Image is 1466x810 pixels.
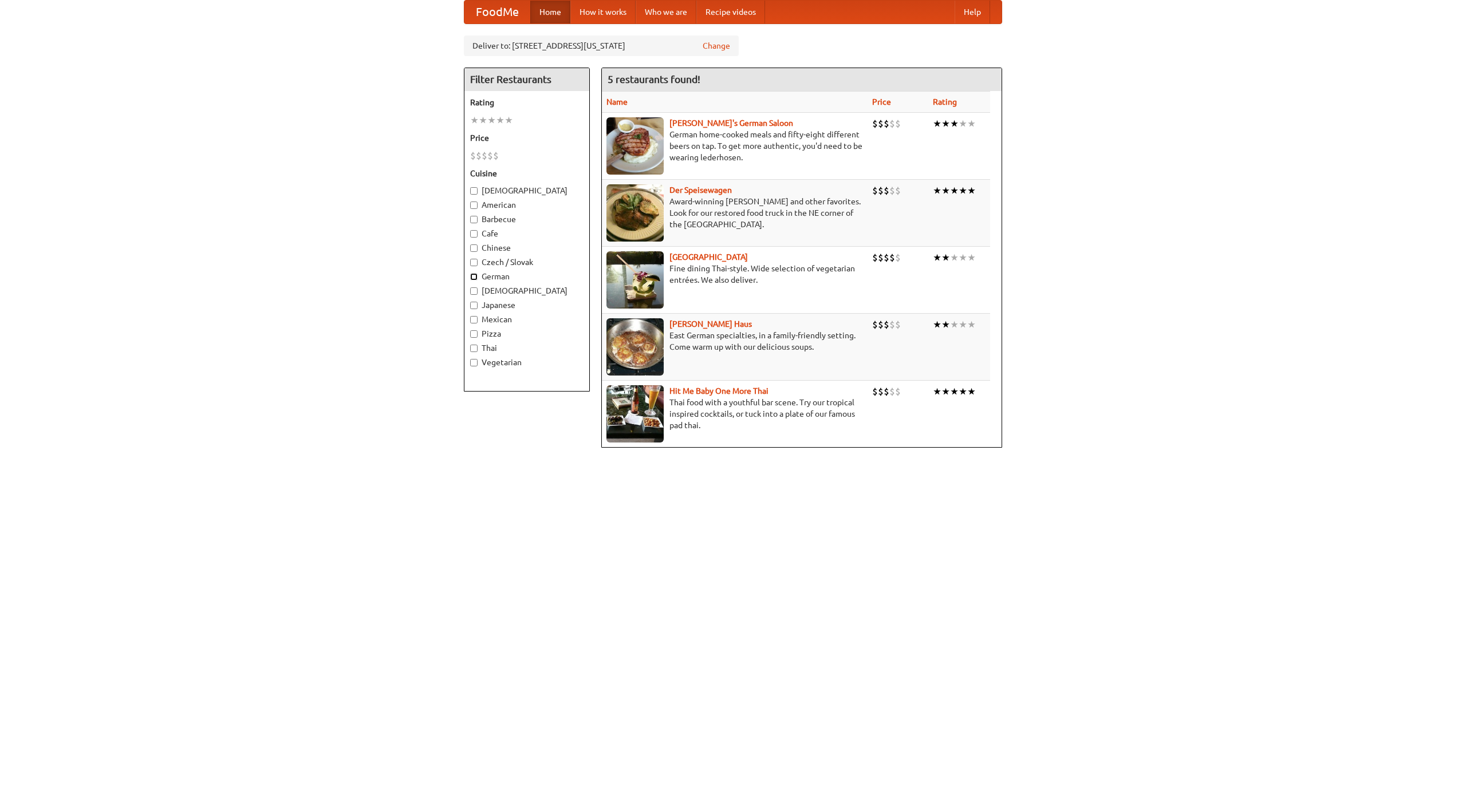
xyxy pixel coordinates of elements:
li: ★ [470,114,479,127]
li: ★ [933,184,941,197]
li: $ [493,149,499,162]
p: East German specialties, in a family-friendly setting. Come warm up with our delicious soups. [606,330,863,353]
img: babythai.jpg [606,385,664,442]
li: $ [895,385,901,398]
li: $ [884,251,889,264]
li: ★ [941,117,950,130]
li: ★ [950,117,959,130]
a: Home [530,1,570,23]
li: $ [872,184,878,197]
h4: Filter Restaurants [464,68,589,91]
h5: Rating [470,97,584,108]
a: [GEOGRAPHIC_DATA] [669,252,748,262]
li: ★ [967,318,976,331]
li: $ [872,385,878,398]
li: ★ [479,114,487,127]
li: ★ [933,385,941,398]
li: ★ [941,184,950,197]
li: $ [884,318,889,331]
li: $ [878,385,884,398]
li: $ [878,251,884,264]
label: Thai [470,342,584,354]
li: ★ [496,114,505,127]
li: $ [487,149,493,162]
li: ★ [959,117,967,130]
a: How it works [570,1,636,23]
li: $ [895,117,901,130]
li: ★ [933,251,941,264]
p: German home-cooked meals and fifty-eight different beers on tap. To get more authentic, you'd nee... [606,129,863,163]
img: esthers.jpg [606,117,664,175]
li: $ [889,385,895,398]
li: ★ [950,385,959,398]
li: ★ [933,117,941,130]
input: American [470,201,478,209]
li: ★ [941,385,950,398]
a: [PERSON_NAME] Haus [669,319,752,329]
li: $ [470,149,476,162]
a: Name [606,97,628,106]
li: $ [895,251,901,264]
li: $ [895,318,901,331]
a: Who we are [636,1,696,23]
a: Der Speisewagen [669,185,732,195]
label: Mexican [470,314,584,325]
a: [PERSON_NAME]'s German Saloon [669,118,793,128]
li: ★ [967,117,976,130]
label: American [470,199,584,211]
li: $ [884,117,889,130]
li: ★ [959,184,967,197]
a: Rating [933,97,957,106]
input: Czech / Slovak [470,259,478,266]
li: $ [878,318,884,331]
input: [DEMOGRAPHIC_DATA] [470,287,478,295]
p: Award-winning [PERSON_NAME] and other favorites. Look for our restored food truck in the NE corne... [606,196,863,230]
a: Recipe videos [696,1,765,23]
input: Pizza [470,330,478,338]
a: Hit Me Baby One More Thai [669,386,769,396]
label: Chinese [470,242,584,254]
li: ★ [959,318,967,331]
label: Vegetarian [470,357,584,368]
li: ★ [487,114,496,127]
label: German [470,271,584,282]
li: ★ [933,318,941,331]
li: $ [889,117,895,130]
label: Cafe [470,228,584,239]
input: German [470,273,478,280]
input: Thai [470,345,478,352]
li: ★ [950,251,959,264]
a: Help [955,1,990,23]
a: Change [703,40,730,52]
div: Deliver to: [STREET_ADDRESS][US_STATE] [464,35,739,56]
li: $ [895,184,901,197]
a: FoodMe [464,1,530,23]
label: Pizza [470,328,584,339]
label: [DEMOGRAPHIC_DATA] [470,185,584,196]
img: kohlhaus.jpg [606,318,664,376]
label: Czech / Slovak [470,256,584,268]
li: ★ [967,385,976,398]
input: Barbecue [470,216,478,223]
li: $ [889,184,895,197]
li: ★ [959,385,967,398]
img: speisewagen.jpg [606,184,664,242]
label: [DEMOGRAPHIC_DATA] [470,285,584,297]
li: $ [884,385,889,398]
input: Mexican [470,316,478,323]
li: $ [878,184,884,197]
label: Barbecue [470,214,584,225]
p: Fine dining Thai-style. Wide selection of vegetarian entrées. We also deliver. [606,263,863,286]
input: [DEMOGRAPHIC_DATA] [470,187,478,195]
label: Japanese [470,299,584,311]
li: $ [889,318,895,331]
input: Japanese [470,302,478,309]
h5: Price [470,132,584,144]
li: $ [872,251,878,264]
li: ★ [967,184,976,197]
